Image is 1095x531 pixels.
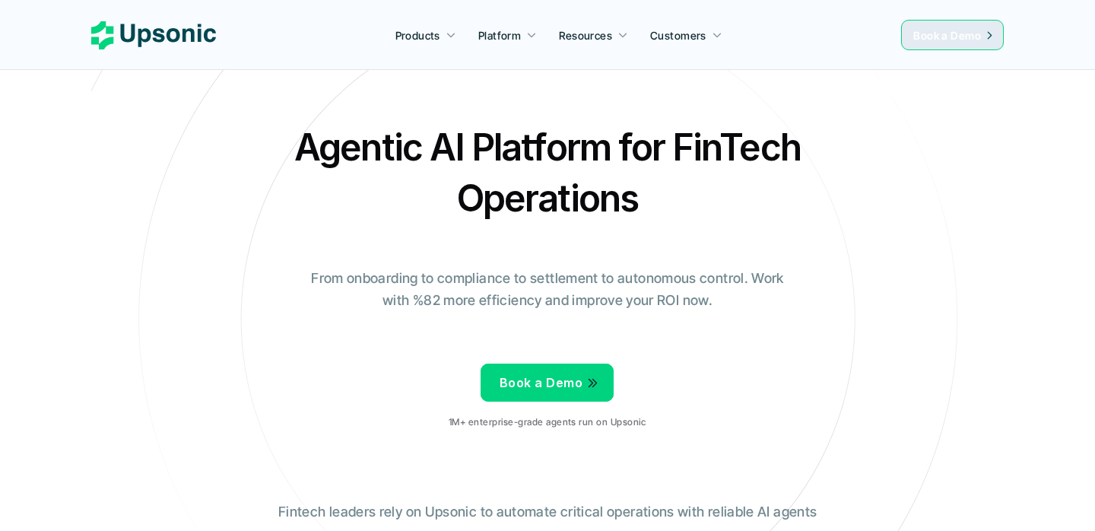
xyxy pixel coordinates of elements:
a: Book a Demo [481,364,614,402]
p: Products [395,27,440,43]
p: From onboarding to compliance to settlement to autonomous control. Work with %82 more efficiency ... [300,268,795,312]
p: Resources [559,27,612,43]
h2: Agentic AI Platform for FinTech Operations [281,122,814,224]
a: Products [386,21,465,49]
p: 1M+ enterprise-grade agents run on Upsonic [449,417,646,428]
span: Book a Demo [913,29,981,42]
span: Book a Demo [500,375,582,390]
a: Book a Demo [901,20,1004,50]
p: Customers [650,27,706,43]
p: Platform [478,27,521,43]
p: Fintech leaders rely on Upsonic to automate critical operations with reliable AI agents [278,501,817,523]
